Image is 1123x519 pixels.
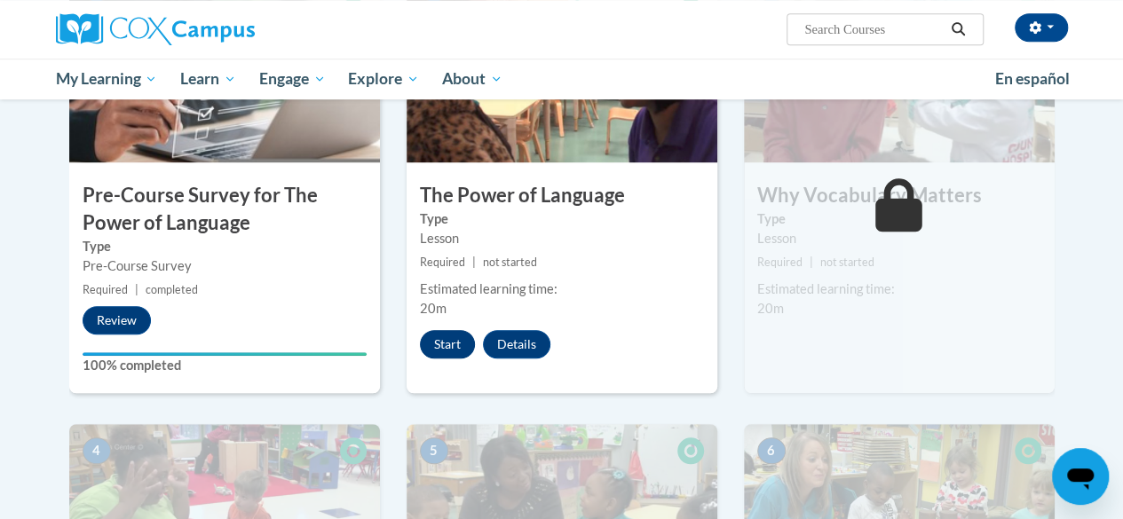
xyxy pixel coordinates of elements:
input: Search Courses [803,19,945,40]
a: En español [984,60,1081,98]
div: Pre-Course Survey [83,256,367,276]
span: Explore [348,68,419,90]
span: 20m [757,301,784,316]
a: About [431,59,514,99]
div: Lesson [420,229,704,248]
label: Type [83,237,367,256]
span: 20m [420,301,447,316]
span: Required [757,256,803,269]
span: Engage [259,68,326,90]
div: Estimated learning time: [420,279,704,299]
span: completed [146,283,198,296]
span: | [810,256,813,269]
a: My Learning [44,59,170,99]
span: 6 [757,437,786,464]
span: | [135,283,138,296]
span: En español [995,69,1070,88]
h3: Pre-Course Survey for The Power of Language [69,182,380,237]
button: Details [483,330,550,358]
span: Required [420,256,465,269]
div: Estimated learning time: [757,279,1041,299]
span: not started [820,256,874,269]
span: | [472,256,476,269]
span: About [442,68,502,90]
span: 4 [83,437,111,464]
label: 100% completed [83,356,367,375]
span: My Learning [55,68,157,90]
div: Your progress [83,352,367,356]
a: Explore [336,59,431,99]
h3: The Power of Language [407,182,717,209]
div: Main menu [43,59,1081,99]
span: 5 [420,437,448,464]
button: Account Settings [1015,13,1068,42]
h3: Why Vocabulary Matters [744,182,1055,209]
iframe: Button to launch messaging window [1052,448,1109,505]
div: Lesson [757,229,1041,248]
label: Type [420,209,704,229]
button: Start [420,330,475,358]
span: not started [483,256,537,269]
a: Engage [248,59,337,99]
button: Review [83,306,151,334]
span: Required [83,283,128,296]
img: Cox Campus [56,13,255,45]
label: Type [757,209,1041,229]
a: Learn [169,59,248,99]
button: Search [945,19,971,40]
span: Learn [180,68,236,90]
a: Cox Campus [56,13,376,45]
